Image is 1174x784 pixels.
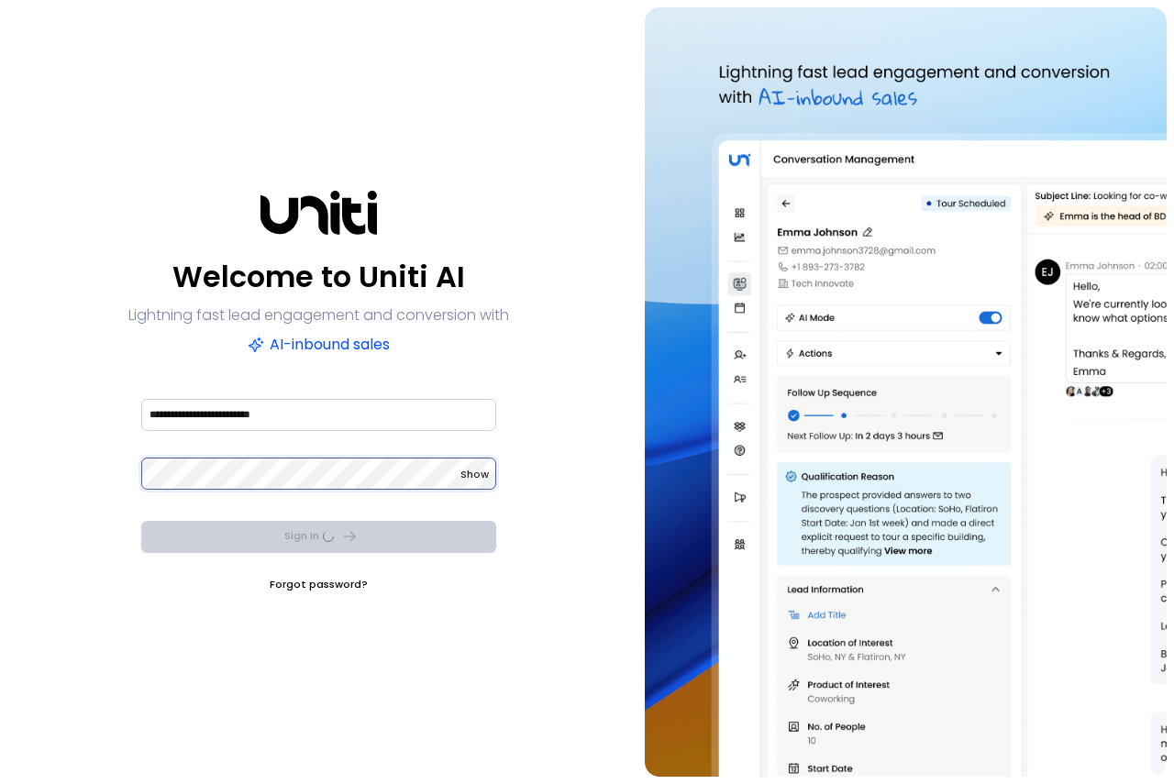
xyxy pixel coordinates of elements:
[248,332,390,358] p: AI-inbound sales
[172,255,465,299] p: Welcome to Uniti AI
[270,575,368,593] a: Forgot password?
[460,465,489,483] button: Show
[460,467,489,481] span: Show
[128,303,509,328] p: Lightning fast lead engagement and conversion with
[645,7,1167,777] img: auth-hero.png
